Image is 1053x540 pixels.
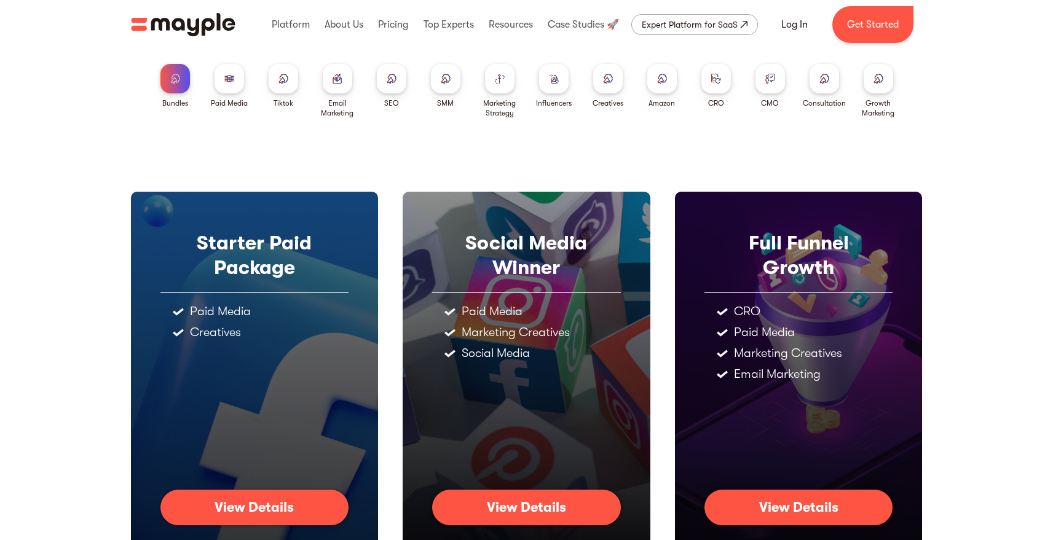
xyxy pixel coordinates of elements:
[734,368,821,380] div: Email Marketing
[384,98,399,108] div: SEO
[462,347,530,359] div: Social Media
[160,64,190,108] a: Bundles
[487,499,566,515] div: View Details
[803,98,846,108] div: Consultation
[631,14,758,35] a: Expert Platform for SaaS
[856,64,901,118] a: Growth Marketing
[734,305,760,318] div: CRO
[462,326,570,338] div: Marketing Creatives
[432,490,621,525] a: View Details
[478,64,522,118] a: Marketing Strategy
[759,499,838,515] div: View Details
[647,64,677,108] a: Amazon
[701,64,731,108] a: CRO
[162,98,188,108] div: Bundles
[704,231,893,280] div: Full Funnel Growth
[642,17,738,32] div: Expert Platform for SaaS
[803,64,846,108] a: Consultation
[734,347,842,359] div: Marketing Creatives
[211,98,248,108] div: Paid Media
[269,64,298,108] a: Tiktok
[761,98,779,108] div: CMO
[593,64,623,108] a: Creatives
[704,490,893,525] a: View Details
[593,98,623,108] div: Creatives
[462,305,523,318] div: Paid Media
[377,64,406,108] a: SEO
[131,13,235,36] a: home
[734,326,795,338] div: Paid Media
[375,5,411,44] div: Pricing
[708,98,724,108] div: CRO
[649,98,675,108] div: Amazon
[536,64,572,108] a: Influencers
[486,5,536,44] div: Resources
[190,326,241,338] div: Creatives
[211,64,248,108] a: Paid Media
[856,98,901,118] div: Growth Marketing
[832,6,913,43] a: Get Started
[755,64,785,108] a: CMO
[160,231,349,280] div: Starter Paid Package
[437,98,454,108] div: SMM
[432,231,621,280] div: Social Media Winner
[190,305,251,318] div: Paid Media
[478,98,522,118] div: Marketing Strategy
[767,10,822,39] a: Log In
[321,5,366,44] div: About Us
[315,64,360,118] a: Email Marketing
[536,98,572,108] div: Influencers
[315,98,360,118] div: Email Marketing
[160,490,349,525] a: View Details
[420,5,477,44] div: Top Experts
[274,98,293,108] div: Tiktok
[215,499,294,515] div: View Details
[269,5,313,44] div: Platform
[431,64,460,108] a: SMM
[131,13,235,36] img: Mayple logo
